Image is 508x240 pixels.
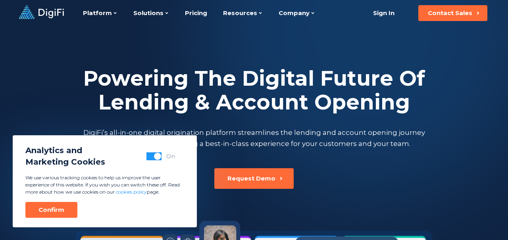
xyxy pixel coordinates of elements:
p: We use various tracking cookies to help us improve the user experience of this website. If you wi... [25,174,184,196]
div: Request Demo [227,175,275,182]
div: Contact Sales [428,9,472,17]
button: Contact Sales [418,5,487,21]
a: Sign In [363,5,404,21]
span: Analytics and [25,145,105,156]
div: On [166,152,175,160]
p: DigiFi’s all-in-one digital origination platform streamlines the lending and account opening jour... [81,127,427,149]
button: Confirm [25,202,77,218]
div: Confirm [38,206,64,214]
a: cookies policy [116,189,147,195]
span: Marketing Cookies [25,156,105,168]
button: Request Demo [214,168,294,189]
h2: Powering The Digital Future Of Lending & Account Opening [81,67,427,114]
